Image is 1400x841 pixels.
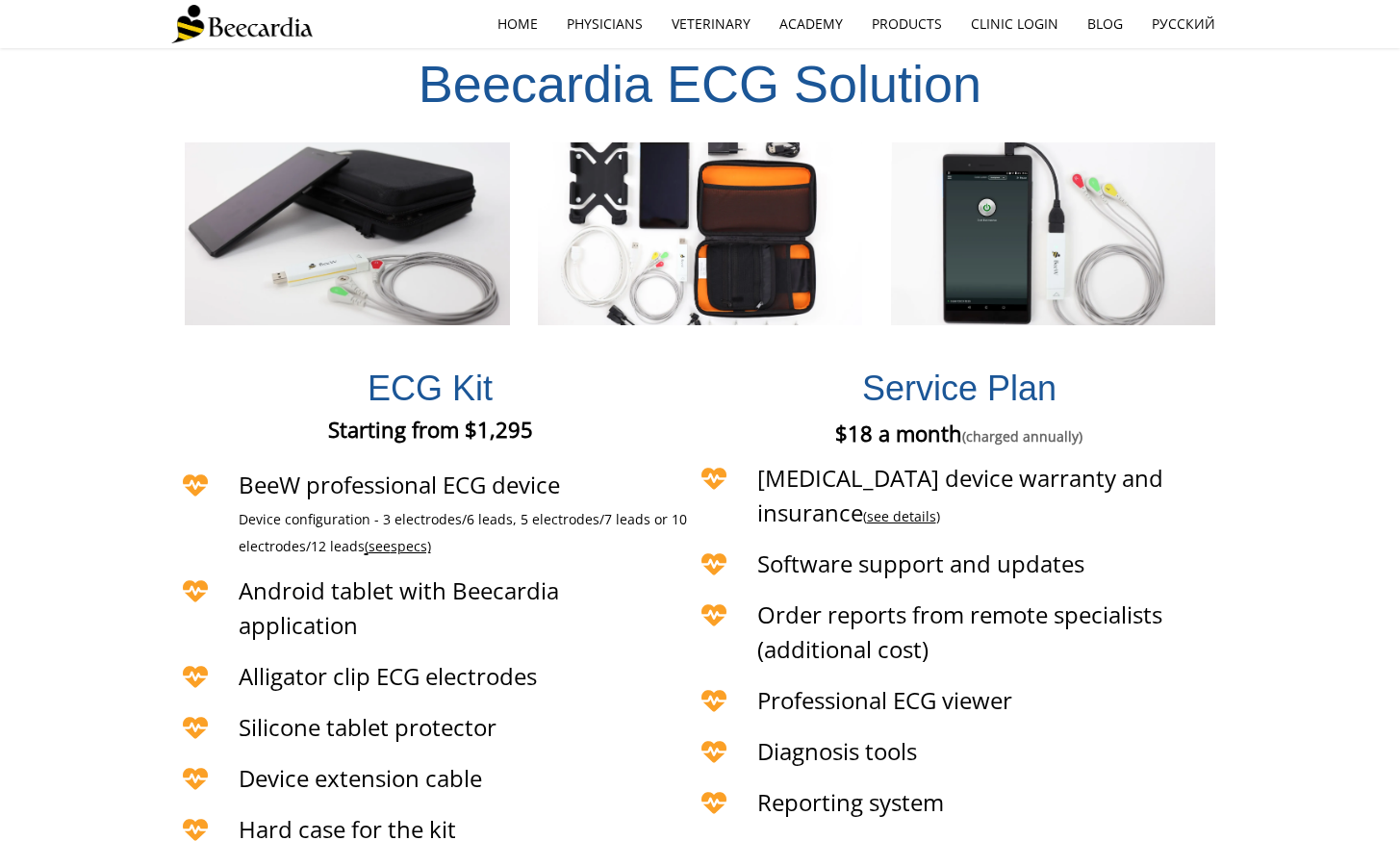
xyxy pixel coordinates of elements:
span: ECG Kit [368,369,493,408]
a: seespecs) [369,539,431,555]
span: Starting from $1,295 [328,415,533,444]
span: (charged annually) [962,427,1082,446]
a: Academy [765,2,857,46]
img: Beecardia [171,5,313,43]
a: home [483,2,552,46]
a: see details [867,507,936,525]
span: Alligator clip ECG electrodes [239,660,537,692]
span: see [369,537,391,555]
span: Professional ECG viewer [757,684,1012,716]
span: Device configuration - 3 electrodes/6 leads, 5 electrodes/7 leads or 10 electrodes/12 leads [239,510,687,556]
a: Clinic Login [956,2,1073,46]
span: Service Plan [862,369,1056,408]
a: Physicians [552,2,657,46]
span: BeeW professional ECG device [239,469,560,500]
a: Blog [1073,2,1137,46]
a: Русский [1137,2,1230,46]
span: ( ) [863,507,940,525]
span: Device extension cable [239,762,482,794]
a: Veterinary [657,2,765,46]
span: Android tablet with Beecardia application [239,574,559,641]
a: Products [857,2,956,46]
span: specs) [391,537,431,555]
span: Diagnosis tools [757,735,917,767]
span: $18 a month [835,419,1082,447]
span: Order reports from remote specialists (additional cost) [757,599,1162,665]
span: ( [365,537,369,555]
span: Software support and updates [757,548,1084,579]
span: Beecardia ECG Solution [419,55,981,113]
span: Silicone tablet protector [239,711,496,743]
span: Reporting system [757,786,944,818]
span: [MEDICAL_DATA] device warranty and insurance [757,462,1163,528]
